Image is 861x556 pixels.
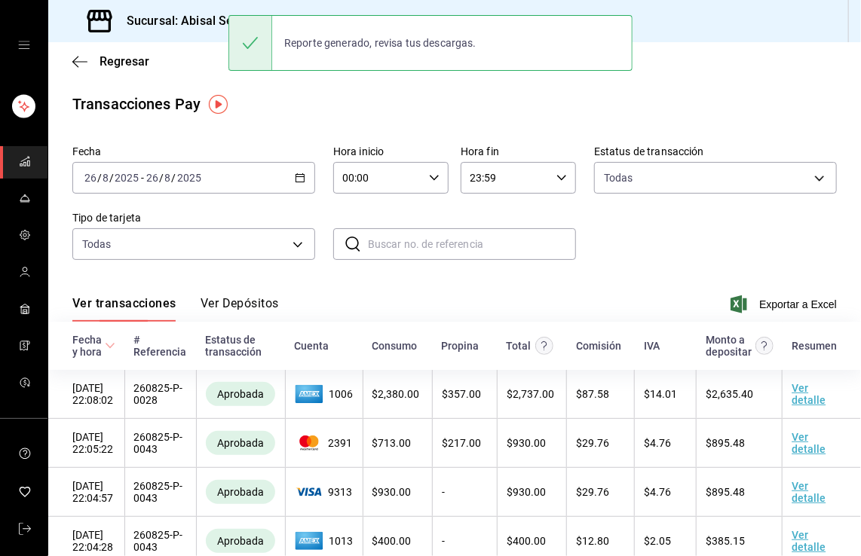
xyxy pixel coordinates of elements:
span: 2391 [295,435,354,451]
div: Transacciones cobradas de manera exitosa. [206,480,275,504]
span: $ 4.76 [644,486,671,498]
input: ---- [176,172,202,184]
div: navigation tabs [72,296,279,322]
div: Todas [82,237,112,252]
span: 1013 [295,529,354,553]
button: Regresar [72,54,149,69]
div: Monto a depositar [706,334,752,358]
span: $ 385.15 [706,535,745,547]
button: Ver transacciones [72,296,176,322]
label: Fecha [72,147,315,157]
label: Estatus de transacción [594,147,837,157]
span: Regresar [100,54,149,69]
div: Comisión [576,340,621,352]
td: [DATE] 22:08:02 [48,370,124,419]
span: / [159,172,164,184]
input: -- [102,172,109,184]
span: 1006 [295,382,354,406]
input: -- [164,172,172,184]
span: Aprobada [211,437,270,449]
span: $ 713.00 [372,437,412,449]
span: $ 895.48 [706,437,745,449]
span: - [141,172,144,184]
td: - [432,468,497,517]
span: $ 2,635.40 [706,388,753,400]
span: $ 930.00 [372,486,412,498]
a: Ver detalle [792,382,826,406]
div: Total [507,340,532,352]
span: $ 29.76 [576,486,609,498]
label: Tipo de tarjeta [72,213,315,224]
span: $ 357.00 [442,388,481,400]
div: Resumen [792,340,837,352]
div: Cuenta [294,340,329,352]
div: Transacciones cobradas de manera exitosa. [206,529,275,553]
h3: Sucursal: Abisal Seafoods (MTY) [115,12,310,30]
span: $ 12.80 [576,535,609,547]
span: $ 930.00 [507,437,546,449]
a: Ver detalle [792,480,826,504]
td: [DATE] 22:05:22 [48,419,124,468]
div: Transacciones cobradas de manera exitosa. [206,382,275,406]
span: $ 4.76 [644,437,671,449]
span: / [172,172,176,184]
span: Aprobada [211,535,270,547]
span: 9313 [295,486,354,498]
svg: Este es el monto resultante del total pagado menos comisión e IVA. Esta será la parte que se depo... [755,337,774,355]
span: $ 29.76 [576,437,609,449]
div: Estatus de transacción [205,334,276,358]
span: $ 2,380.00 [372,388,420,400]
span: $ 400.00 [372,535,412,547]
span: Fecha y hora [72,334,115,358]
span: $ 400.00 [507,535,546,547]
button: Exportar a Excel [734,295,837,313]
svg: Este monto equivale al total pagado por el comensal antes de aplicar Comisión e IVA. [535,337,553,355]
span: $ 930.00 [507,486,546,498]
span: $ 14.01 [644,388,677,400]
input: -- [84,172,97,184]
span: Aprobada [211,388,270,400]
a: Ver detalle [792,431,826,455]
button: Ver Depósitos [201,296,279,322]
span: Todas [604,170,633,185]
input: Buscar no. de referencia [368,229,576,259]
div: Consumo [372,340,417,352]
span: / [109,172,114,184]
span: $ 2,737.00 [507,388,554,400]
input: -- [146,172,159,184]
span: $ 217.00 [442,437,481,449]
div: Fecha y hora [72,334,102,358]
td: 260825-P-0043 [124,419,196,468]
input: ---- [114,172,139,184]
img: Tooltip marker [209,95,228,114]
td: 260825-P-0043 [124,468,196,517]
span: $ 87.58 [576,388,609,400]
span: $ 2.05 [644,535,671,547]
div: # Referencia [133,334,187,358]
td: [DATE] 22:04:57 [48,468,124,517]
span: / [97,172,102,184]
div: Transacciones cobradas de manera exitosa. [206,431,275,455]
div: Propina [441,340,479,352]
span: $ 895.48 [706,486,745,498]
label: Hora inicio [333,147,449,157]
label: Hora fin [461,147,576,157]
a: Ver detalle [792,529,826,553]
div: Transacciones Pay [72,93,201,115]
div: IVA [644,340,660,352]
span: Aprobada [211,486,270,498]
td: 260825-P-0028 [124,370,196,419]
div: Reporte generado, revisa tus descargas. [272,26,489,60]
button: open drawer [18,39,30,51]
